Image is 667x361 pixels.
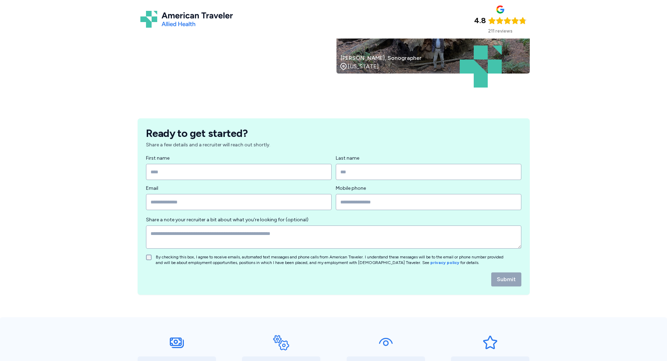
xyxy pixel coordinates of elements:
[336,194,521,210] input: Mobile phone
[491,272,521,286] button: Submit
[146,141,521,148] p: Share a few details and a recruiter will reach out shortly.
[488,28,513,34] div: 211 reviews
[146,184,332,193] label: Email
[430,260,459,265] a: privacy policy
[474,16,527,26] div: Rating: 4.8 out of 5
[336,154,521,162] label: Last name
[339,54,422,62] div: [PERSON_NAME], Sonographer
[336,184,521,193] label: Mobile phone
[497,275,516,284] span: Submit
[474,16,486,26] div: 4.8
[146,154,332,162] label: First name
[146,127,521,140] h1: Ready to get started?
[336,164,521,180] input: Last name
[339,62,422,71] div: [US_STATE]
[146,194,332,210] input: Email
[156,254,510,265] p: By checking this box, I agree to receive emails, automated text messages and phone calls from Ame...
[146,164,332,180] input: First name
[140,11,233,28] img: American Traveler logo
[146,216,521,224] label: Share a note your recruiter a bit about what you're looking for (optional)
